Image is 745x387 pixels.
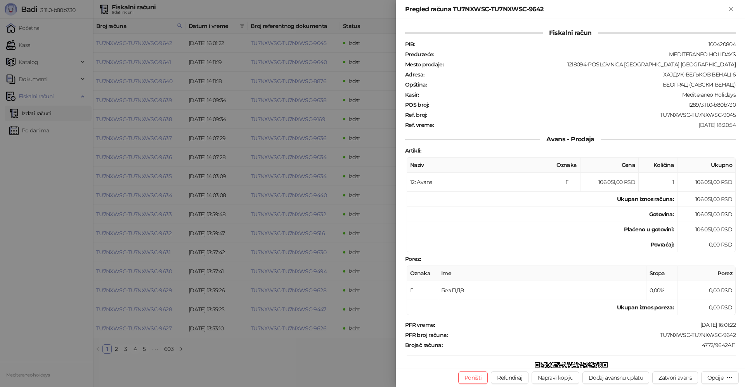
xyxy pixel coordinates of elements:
div: 4772/9642АП [443,342,736,349]
th: Ukupno [677,158,736,173]
div: TU7NXWSC-TU7NXWSC-9045 [428,111,736,118]
td: 106.051,00 RSD [677,207,736,222]
div: Opcije [707,374,723,381]
td: 0,00 RSD [677,281,736,300]
button: Zatvori [726,5,736,14]
strong: PIB : [405,41,415,48]
strong: Brojač računa : [405,342,442,349]
div: Pregled računa TU7NXWSC-TU7NXWSC-9642 [405,5,726,14]
span: Napravi kopiju [538,374,573,381]
strong: Kasir : [405,91,419,98]
td: 0,00 RSD [677,300,736,315]
th: Cena [580,158,639,173]
strong: Opština : [405,81,427,88]
strong: Ref. vreme : [405,121,434,128]
button: Poništi [458,371,488,384]
td: Без ПДВ [438,281,646,300]
div: 1289/3.11.0-b80b730 [430,101,736,108]
th: Stopa [646,266,677,281]
th: Porez [677,266,736,281]
button: Opcije [701,371,739,384]
strong: Artikli : [405,147,421,154]
td: 106.051,00 RSD [677,192,736,207]
div: 100420804 [416,41,736,48]
div: [DATE] 16:01:22 [436,321,736,328]
div: ХАЈДУК-ВЕЉКОВ ВЕНАЦ 6 [425,71,736,78]
td: Г [407,281,438,300]
strong: Porez : [405,255,421,262]
div: MEDITERANEO HOLIDAYS [435,51,736,58]
div: [DATE] 18:20:54 [435,121,736,128]
strong: Preduzeće : [405,51,434,58]
td: 0,00 RSD [677,237,736,252]
th: Oznaka [407,266,438,281]
strong: Ref. broj : [405,111,427,118]
td: 1 [639,173,677,192]
div: TU7NXWSC-TU7NXWSC-9642 [449,331,736,338]
th: Količina [639,158,677,173]
div: БЕОГРАД (САВСКИ ВЕНАЦ) [428,81,736,88]
th: Ime [438,266,646,281]
button: Zatvori avans [652,371,698,384]
strong: Adresa : [405,71,424,78]
td: 12: Avans [407,173,553,192]
button: Napravi kopiju [532,371,579,384]
strong: Mesto prodaje : [405,61,444,68]
div: Mediteraneo Holidays [419,91,736,98]
strong: Plaćeno u gotovini: [624,226,674,233]
td: Г [553,173,580,192]
strong: Povraćaj: [651,241,674,248]
button: Refundiraj [491,371,528,384]
div: 1218094-POSLOVNICA [GEOGRAPHIC_DATA] [GEOGRAPHIC_DATA] [444,61,736,68]
strong: Ukupan iznos poreza: [617,304,674,311]
strong: Ukupan iznos računa : [617,196,674,203]
strong: POS broj : [405,101,429,108]
button: Dodaj avansnu uplatu [582,371,649,384]
th: Oznaka [553,158,580,173]
strong: PFR broj računa : [405,331,448,338]
span: Fiskalni račun [543,29,598,36]
strong: Gotovina : [649,211,674,218]
td: 106.051,00 RSD [677,222,736,237]
td: 106.051,00 RSD [580,173,639,192]
th: Naziv [407,158,553,173]
strong: PFR vreme : [405,321,435,328]
td: 106.051,00 RSD [677,173,736,192]
span: Avans - Prodaja [540,135,600,143]
td: 0,00% [646,281,677,300]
